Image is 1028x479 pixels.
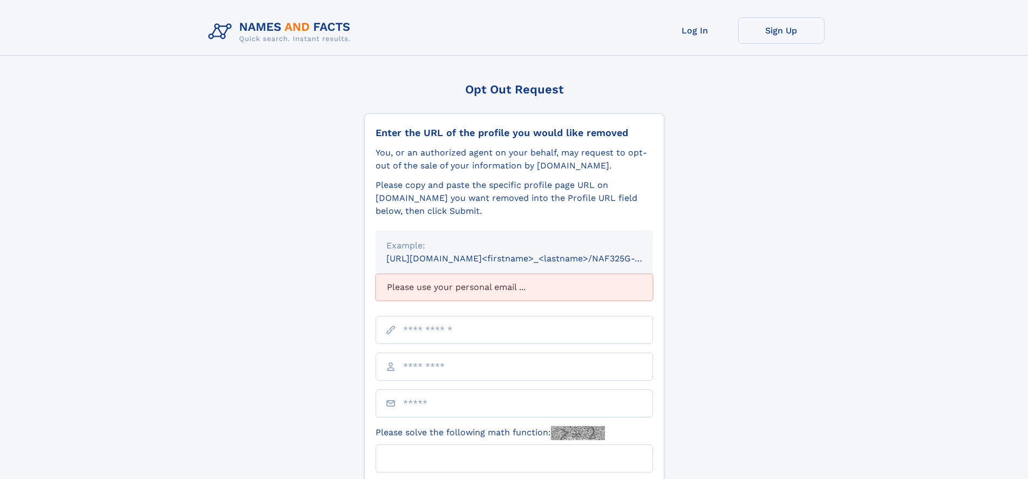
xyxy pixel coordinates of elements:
div: Opt Out Request [364,83,664,96]
div: Enter the URL of the profile you would like removed [376,127,653,139]
label: Please solve the following math function: [376,426,605,440]
div: Please use your personal email ... [376,274,653,301]
img: Logo Names and Facts [204,17,359,46]
div: Please copy and paste the specific profile page URL on [DOMAIN_NAME] you want removed into the Pr... [376,179,653,218]
div: Example: [386,239,642,252]
a: Sign Up [738,17,825,44]
a: Log In [652,17,738,44]
div: You, or an authorized agent on your behalf, may request to opt-out of the sale of your informatio... [376,146,653,172]
small: [URL][DOMAIN_NAME]<firstname>_<lastname>/NAF325G-xxxxxxxx [386,253,673,264]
